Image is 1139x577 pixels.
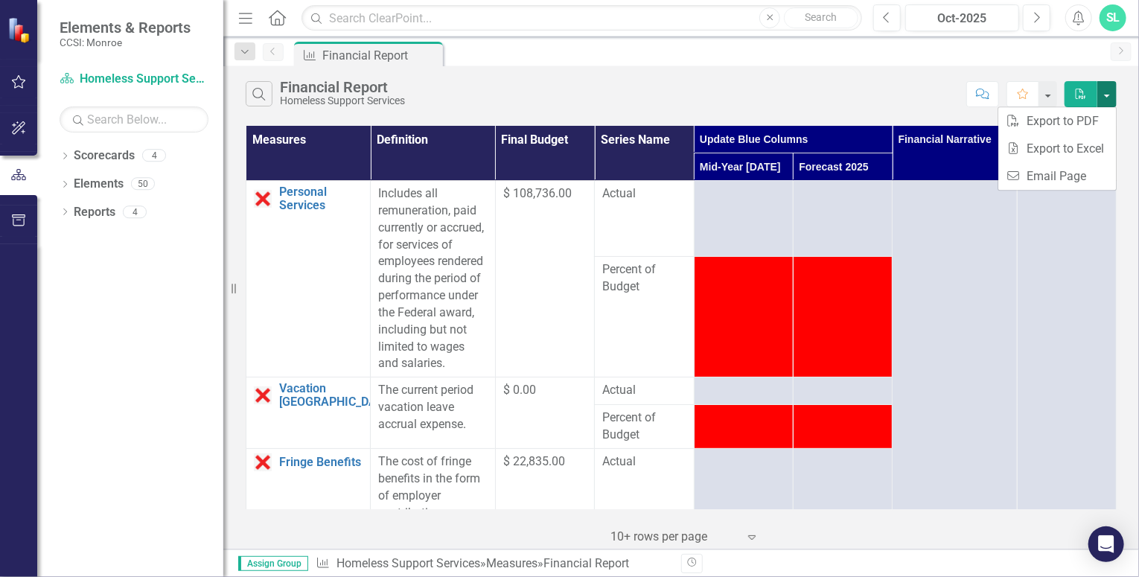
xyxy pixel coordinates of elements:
[246,377,371,449] td: Double-Click to Edit Right Click for Context Menu
[694,181,793,257] td: Double-Click to Edit
[1100,4,1126,31] button: SL
[7,17,33,43] img: ClearPoint Strategy
[279,456,363,469] a: Fringe Benefits
[694,448,793,577] td: Double-Click to Edit
[238,556,308,571] span: Assign Group
[74,147,135,165] a: Scorecards
[142,150,166,162] div: 4
[998,135,1116,162] a: Export to Excel
[486,556,537,570] a: Measures
[784,7,858,28] button: Search
[910,10,1014,28] div: Oct-2025
[378,185,487,372] div: Includes all remuneration, paid currently or accrued, for services of employees rendered during t...
[793,377,892,405] td: Double-Click to Edit
[543,556,629,570] div: Financial Report
[793,181,892,257] td: Double-Click to Edit
[793,448,892,577] td: Double-Click to Edit
[254,190,272,208] img: Data Error
[74,204,115,221] a: Reports
[60,36,191,48] small: CCSI: Monroe
[694,377,793,405] td: Double-Click to Edit
[602,382,686,399] span: Actual
[279,185,363,211] a: Personal Services
[280,95,405,106] div: Homeless Support Services
[503,383,536,397] span: $ 0.00
[280,79,405,95] div: Financial Report
[998,107,1116,135] a: Export to PDF
[503,454,565,468] span: $ 22,835.00
[246,181,371,377] td: Double-Click to Edit Right Click for Context Menu
[131,178,155,191] div: 50
[602,261,686,296] span: Percent of Budget
[503,186,572,200] span: $ 108,736.00
[602,409,686,444] span: Percent of Budget
[602,453,686,471] span: Actual
[905,4,1019,31] button: Oct-2025
[316,555,670,573] div: » »
[1088,526,1124,562] div: Open Intercom Messenger
[301,5,862,31] input: Search ClearPoint...
[123,205,147,218] div: 4
[60,71,208,88] a: Homeless Support Services
[378,382,487,433] div: The current period vacation leave accrual expense.
[805,11,837,23] span: Search
[998,162,1116,190] a: Email Page
[254,453,272,471] img: Data Error
[279,382,394,408] a: Vacation [GEOGRAPHIC_DATA]
[254,386,272,404] img: Data Error
[74,176,124,193] a: Elements
[60,106,208,133] input: Search Below...
[60,19,191,36] span: Elements & Reports
[602,185,686,203] span: Actual
[336,556,480,570] a: Homeless Support Services
[322,46,439,65] div: Financial Report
